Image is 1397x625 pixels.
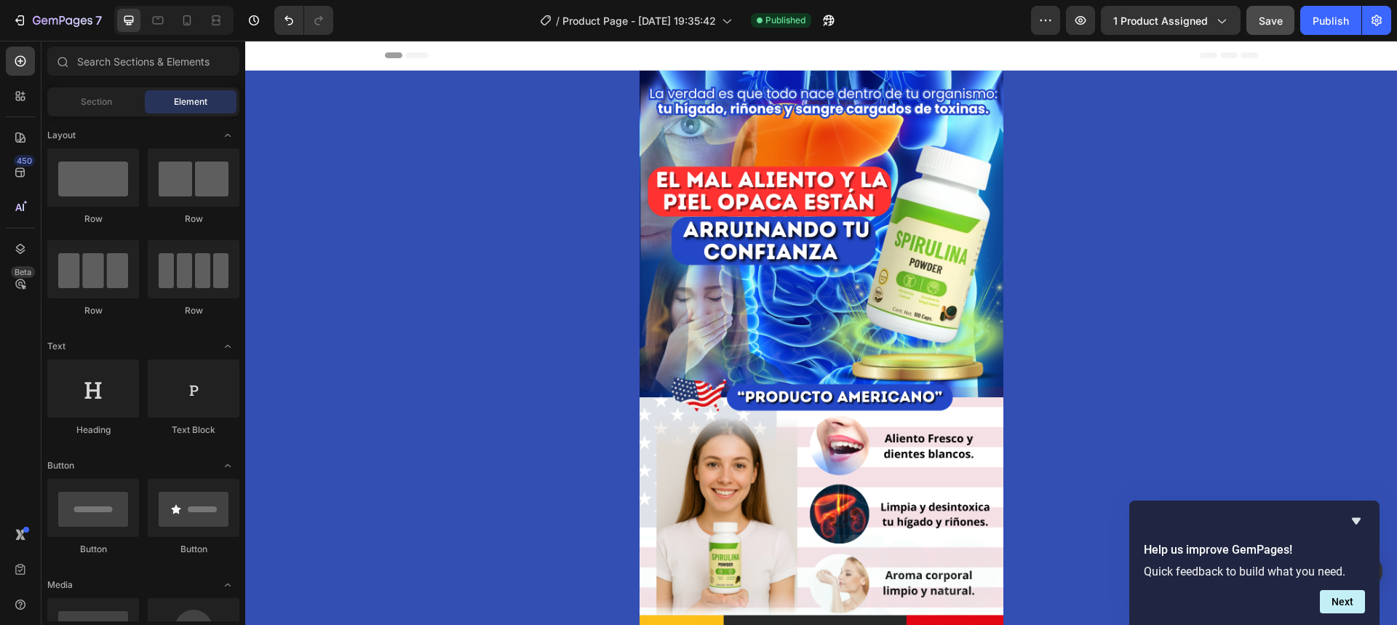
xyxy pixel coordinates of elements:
[765,14,805,27] span: Published
[47,304,139,317] div: Row
[47,578,73,592] span: Media
[1348,512,1365,530] button: Hide survey
[1259,15,1283,27] span: Save
[47,459,74,472] span: Button
[81,95,112,108] span: Section
[216,454,239,477] span: Toggle open
[148,423,239,437] div: Text Block
[1101,6,1241,35] button: 1 product assigned
[1320,590,1365,613] button: Next question
[47,47,239,76] input: Search Sections & Elements
[47,212,139,226] div: Row
[148,304,239,317] div: Row
[245,41,1397,625] iframe: Design area
[6,6,108,35] button: 7
[148,212,239,226] div: Row
[47,340,65,353] span: Text
[1300,6,1361,35] button: Publish
[394,30,758,602] img: gempages_581569201370563155-1c8e26fc-ee3d-4cc7-8dd1-f3a48e906e25.png
[1144,541,1365,559] h2: Help us improve GemPages!
[11,266,35,278] div: Beta
[1313,13,1349,28] div: Publish
[47,423,139,437] div: Heading
[556,13,560,28] span: /
[216,573,239,597] span: Toggle open
[1113,13,1208,28] span: 1 product assigned
[562,13,716,28] span: Product Page - [DATE] 19:35:42
[1144,512,1365,613] div: Help us improve GemPages!
[1246,6,1294,35] button: Save
[47,129,76,142] span: Layout
[274,6,333,35] div: Undo/Redo
[216,124,239,147] span: Toggle open
[14,155,35,167] div: 450
[148,543,239,556] div: Button
[1144,565,1365,578] p: Quick feedback to build what you need.
[174,95,207,108] span: Element
[216,335,239,358] span: Toggle open
[47,543,139,556] div: Button
[95,12,102,29] p: 7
